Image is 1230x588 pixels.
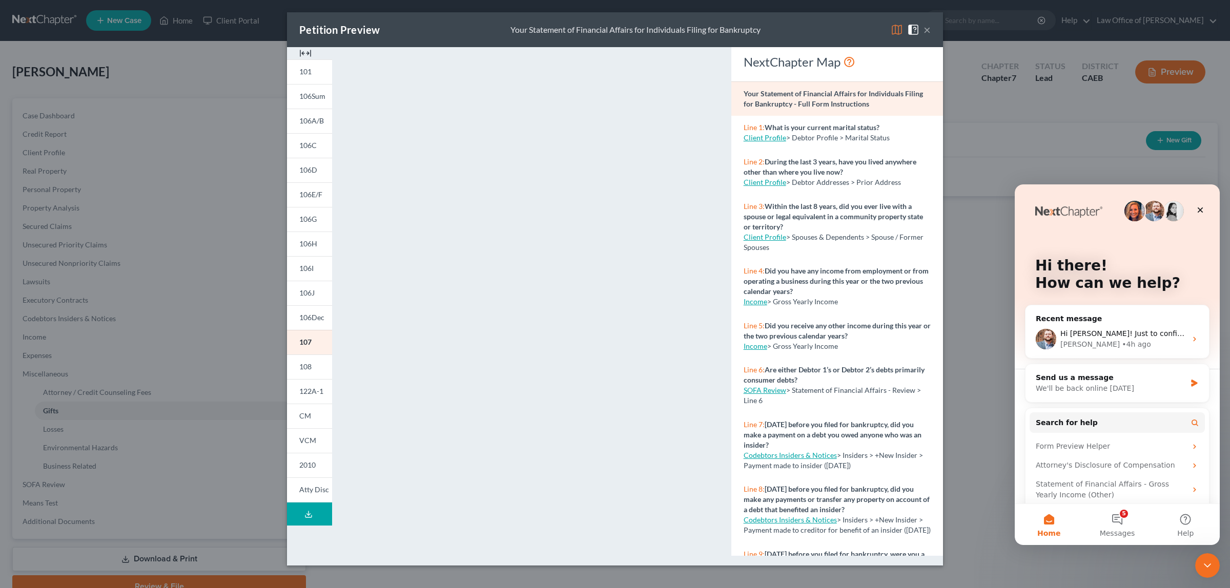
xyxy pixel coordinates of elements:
[10,179,195,218] div: Send us a messageWe'll be back online [DATE]
[299,92,325,100] span: 106Sum
[299,23,380,37] div: Petition Preview
[744,123,765,132] span: Line 1:
[744,550,925,579] strong: [DATE] before you filed for bankruptcy, were you a party in any lawsuit, court action, or adminis...
[744,365,765,374] span: Line 6:
[744,157,765,166] span: Line 2:
[299,411,311,420] span: CM
[744,485,930,514] strong: [DATE] before you filed for bankruptcy, did you make any payments or transfer any property on acc...
[299,338,312,346] span: 107
[744,420,921,449] strong: [DATE] before you filed for bankruptcy, did you make a payment on a debt you owed anyone who was ...
[744,133,786,142] a: Client Profile
[176,16,195,35] div: Close
[299,362,312,371] span: 108
[287,404,332,428] a: CM
[744,485,765,493] span: Line 8:
[744,515,931,534] span: > Insiders > +New Insider > Payment made to creditor for benefit of an insider ([DATE])
[287,305,332,330] a: 106Dec
[85,345,120,352] span: Messages
[299,288,315,297] span: 106J
[767,297,838,306] span: > Gross Yearly Income
[1015,184,1220,545] iframe: Intercom live chat
[765,123,879,132] strong: What is your current marital status?
[23,345,46,352] span: Home
[21,199,171,209] div: We'll be back online [DATE]
[744,202,923,231] strong: Within the last 8 years, did you ever live with a spouse or legal equivalent in a community prope...
[287,354,332,379] a: 108
[21,188,171,199] div: Send us a message
[299,67,312,76] span: 101
[287,453,332,477] a: 2010
[744,386,786,394] a: SOFA Review
[21,295,172,316] div: Statement of Financial Affairs - Gross Yearly Income (Other)
[21,257,172,267] div: Form Preview Helper
[287,256,332,281] a: 106I
[744,54,931,70] div: NextChapter Map
[744,386,921,405] span: > Statement of Financial Affairs - Review > Line 6
[15,271,190,290] div: Attorney's Disclosure of Compensation
[299,387,323,395] span: 122A-1
[744,451,837,459] a: Codebtors Insiders & Notices
[299,436,316,445] span: VCM
[744,89,923,108] strong: Your Statement of Financial Affairs for Individuals Filing for Bankruptcy - Full Form Instructions
[107,155,136,165] div: • 4h ago
[287,84,332,109] a: 106Sum
[744,342,767,350] a: Income
[744,420,765,429] span: Line 7:
[299,141,317,150] span: 106C
[137,320,205,361] button: Help
[786,178,901,186] span: > Debtor Addresses > Prior Address
[287,477,332,502] a: Atty Disc
[744,550,765,558] span: Line 9:
[15,290,190,320] div: Statement of Financial Affairs - Gross Yearly Income (Other)
[744,202,765,211] span: Line 3:
[287,281,332,305] a: 106J
[744,297,767,306] a: Income
[767,342,838,350] span: > Gross Yearly Income
[287,158,332,182] a: 106D
[744,233,924,251] span: > Spouses & Dependents > Spouse / Former Spouses
[299,165,317,174] span: 106D
[744,451,923,470] span: > Insiders > +New Insider > Payment made to insider ([DATE])
[907,24,919,36] img: help-close-5ba153eb36485ed6c1ea00a893f15db1cb9b99d6cae46e1a8edb6c62d00a1a76.svg
[299,116,324,125] span: 106A/B
[21,233,83,244] span: Search for help
[299,215,317,223] span: 106G
[510,24,761,36] div: Your Statement of Financial Affairs for Individuals Filing for Bankruptcy
[15,228,190,248] button: Search for help
[744,178,786,186] a: Client Profile
[287,207,332,232] a: 106G
[299,47,312,59] img: expand-e0f6d898513216a626fdd78e52531dac95497ffd26381d4c15ee2fc46db09dca.svg
[744,157,916,176] strong: During the last 3 years, have you lived anywhere other than where you live now?
[744,321,765,330] span: Line 5:
[162,345,179,352] span: Help
[744,266,929,296] strong: Did you have any income from employment or from operating a business during this year or the two ...
[287,330,332,354] a: 107
[1195,553,1220,578] iframe: Intercom live chat
[299,313,324,322] span: 106Dec
[15,253,190,271] div: Form Preview Helper
[744,233,786,241] a: Client Profile
[299,264,314,272] span: 106I
[744,365,925,384] strong: Are either Debtor 1’s or Debtor 2’s debts primarily consumer debts?
[351,55,712,555] iframe: <object ng-attr-data='[URL][DOMAIN_NAME]' type='application/pdf' width='100%' height='975px'></ob...
[287,379,332,404] a: 122A-1
[287,232,332,256] a: 106H
[287,133,332,158] a: 106C
[299,190,322,199] span: 106E/F
[287,109,332,133] a: 106A/B
[287,59,332,84] a: 101
[744,515,837,524] a: Codebtors Insiders & Notices
[299,460,316,469] span: 2010
[924,24,931,36] button: ×
[891,24,903,36] img: map-eea8200ae884c6f1103ae1953ef3d486a96c86aabb227e865a55264e3737af1f.svg
[299,239,317,248] span: 106H
[287,428,332,453] a: VCM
